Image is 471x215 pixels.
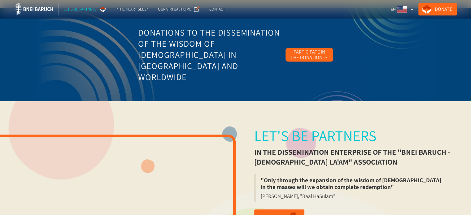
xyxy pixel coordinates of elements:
div: EN [390,6,395,12]
div: Contact [209,6,225,12]
div: Let's be partners [63,6,97,12]
div: "The Heart Sees" [116,6,148,12]
a: Donate [418,3,457,15]
div: Let's be partners [254,127,376,144]
div: in the dissemination enterprise of the "Bnei Baruch - [DEMOGRAPHIC_DATA] La'am" association [254,147,452,167]
a: Let's be partners [59,3,111,15]
div: Participate in the Donation → [290,49,328,60]
blockquote: "Only through the expansion of the wisdom of [DEMOGRAPHIC_DATA] in the masses will we obtain comp... [254,174,452,193]
div: Our Virtual Home [158,6,191,12]
a: Contact [204,3,230,15]
a: "The Heart Sees" [111,3,153,15]
div: EN [388,3,416,15]
blockquote: [PERSON_NAME], "Baal HaSulam" [254,193,340,202]
a: Our Virtual Home [153,3,204,15]
h3: Donations to the Dissemination of the Wisdom of [DEMOGRAPHIC_DATA] in [GEOGRAPHIC_DATA] and World... [138,27,281,83]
